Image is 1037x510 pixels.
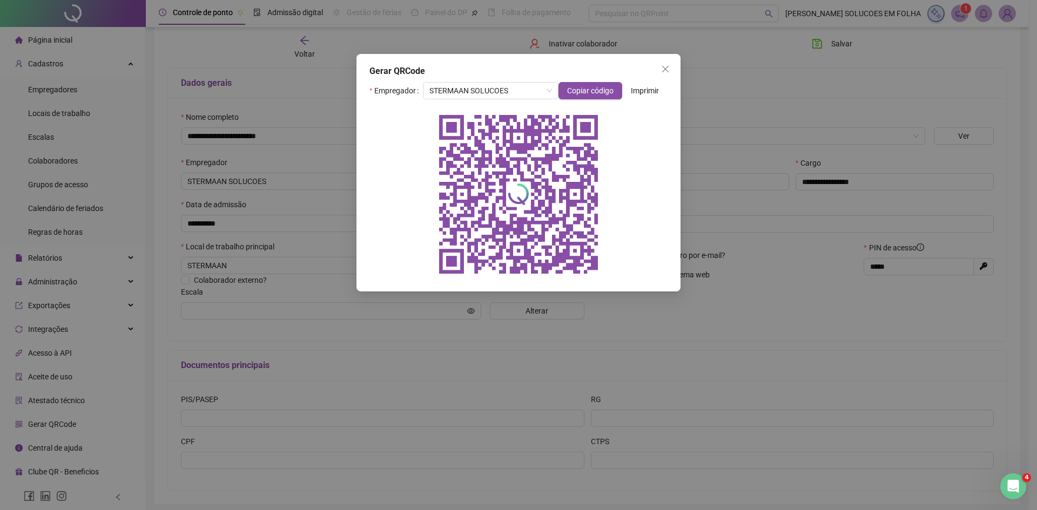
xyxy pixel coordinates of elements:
img: qrcode do empregador [432,108,605,281]
span: Copiar código [567,85,614,97]
iframe: Intercom live chat [1000,473,1026,499]
span: Imprimir [631,85,659,97]
label: Empregador [369,82,423,99]
span: close [661,65,670,73]
span: STERMAAN SOLUCOES [429,83,552,99]
button: Imprimir [622,82,668,99]
button: Copiar código [558,82,622,99]
button: Close [657,60,674,78]
span: 4 [1022,473,1031,482]
div: Gerar QRCode [369,65,668,78]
